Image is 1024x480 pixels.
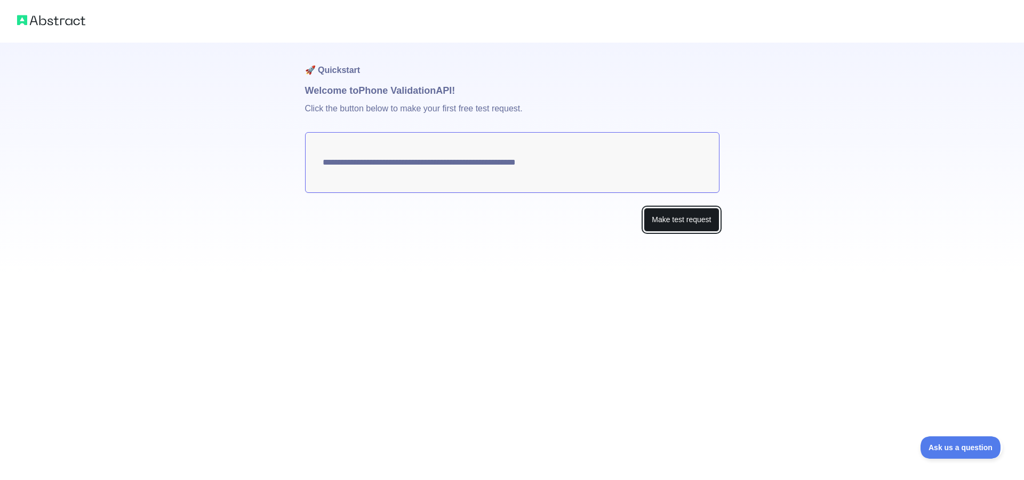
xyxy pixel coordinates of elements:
[305,43,719,83] h1: 🚀 Quickstart
[305,83,719,98] h1: Welcome to Phone Validation API!
[305,98,719,132] p: Click the button below to make your first free test request.
[17,13,85,28] img: Abstract logo
[921,436,1003,459] iframe: Toggle Customer Support
[644,208,719,232] button: Make test request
